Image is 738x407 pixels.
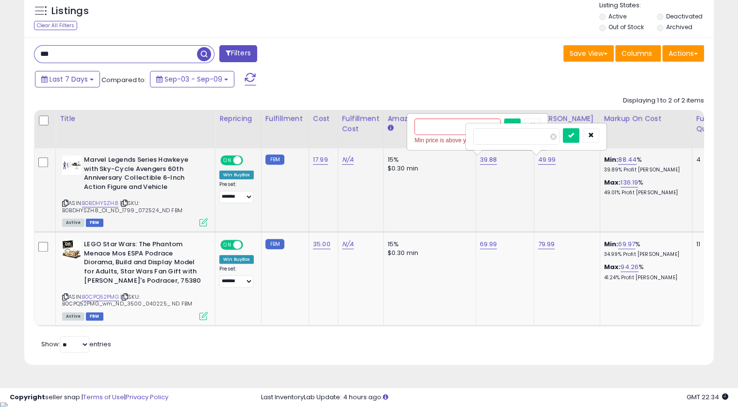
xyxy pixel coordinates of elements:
[83,392,124,402] a: Terms of Use
[696,240,726,249] div: 11
[388,155,468,164] div: 15%
[599,1,714,10] p: Listing States:
[84,155,202,194] b: Marvel Legends Series Hawkeye with Sky-Cycle Avengers 60th Anniversary Collectible 6-Inch Action ...
[219,255,254,264] div: Win BuyBox
[82,199,118,207] a: B0BDHYSZH8
[62,199,182,214] span: | SKU: B0BDHYSZH8_Ol_ND_1799_072524_ND FBM
[538,239,555,249] a: 79.99
[604,155,619,164] b: Min:
[666,23,692,31] label: Archived
[604,263,685,281] div: %
[265,154,284,165] small: FBM
[388,240,468,249] div: 15%
[219,181,254,203] div: Preset:
[604,178,685,196] div: %
[62,312,84,321] span: All listings currently available for purchase on Amazon
[623,96,704,105] div: Displaying 1 to 2 of 2 items
[604,178,621,187] b: Max:
[242,156,257,165] span: OFF
[563,45,614,62] button: Save View
[604,262,621,271] b: Max:
[164,74,222,84] span: Sep-03 - Sep-09
[621,262,639,272] a: 94.26
[666,12,702,20] label: Deactivated
[219,170,254,179] div: Win BuyBox
[221,156,233,165] span: ON
[480,239,497,249] a: 69.99
[10,393,168,402] div: seller snap | |
[696,155,726,164] div: 4
[82,293,119,301] a: B0CPQ52PMG
[219,114,257,124] div: Repricing
[265,114,305,124] div: Fulfillment
[84,240,202,288] b: LEGO Star Wars: The Phantom Menace Mos ESPA Podrace Diorama, Build and Display Model for Adults, ...
[261,393,728,402] div: Last InventoryLab Update: 4 hours ago.
[242,241,257,249] span: OFF
[388,114,472,124] div: Amazon Fees
[86,312,103,321] span: FBM
[342,239,354,249] a: N/A
[621,178,638,187] a: 136.19
[604,240,685,258] div: %
[62,240,82,259] img: 51ZvXdthv4L._SL40_.jpg
[62,240,208,319] div: ASIN:
[62,219,84,227] span: All listings currently available for purchase on Amazon
[219,45,257,62] button: Filters
[538,155,556,165] a: 49.99
[313,155,328,165] a: 17.99
[538,114,596,124] div: [PERSON_NAME]
[342,114,379,134] div: Fulfillment Cost
[600,110,692,148] th: The percentage added to the cost of goods (COGS) that forms the calculator for Min & Max prices.
[34,21,77,30] div: Clear All Filters
[388,249,468,257] div: $0.30 min
[604,114,688,124] div: Markup on Cost
[342,155,354,165] a: N/A
[221,241,233,249] span: ON
[618,239,635,249] a: 69.97
[313,239,330,249] a: 35.00
[604,251,685,258] p: 34.99% Profit [PERSON_NAME]
[604,239,619,249] b: Min:
[622,49,652,58] span: Columns
[49,74,88,84] span: Last 7 Days
[608,12,626,20] label: Active
[608,23,644,31] label: Out of Stock
[62,155,208,225] div: ASIN:
[62,155,82,175] img: 31zqLr9jzBL._SL40_.jpg
[687,392,728,402] span: 2025-09-17 22:34 GMT
[41,339,111,349] span: Show: entries
[615,45,661,62] button: Columns
[51,4,89,18] h5: Listings
[696,114,730,134] div: Fulfillable Quantity
[101,75,146,85] span: Compared to:
[414,136,541,145] div: Min price is above your Max price
[388,164,468,173] div: $0.30 min
[313,114,334,124] div: Cost
[604,155,685,173] div: %
[480,155,497,165] a: 39.88
[662,45,704,62] button: Actions
[60,114,211,124] div: Title
[604,167,685,173] p: 39.89% Profit [PERSON_NAME]
[618,155,637,165] a: 88.44
[150,71,234,87] button: Sep-03 - Sep-09
[35,71,100,87] button: Last 7 Days
[219,266,254,288] div: Preset:
[10,392,45,402] strong: Copyright
[62,293,192,307] span: | SKU: B0CPQ52PMG_wm_ND_3500_040225_ ND FBM
[388,124,394,133] small: Amazon Fees.
[86,219,103,227] span: FBM
[265,239,284,249] small: FBM
[604,189,685,196] p: 49.01% Profit [PERSON_NAME]
[126,392,168,402] a: Privacy Policy
[604,274,685,281] p: 41.24% Profit [PERSON_NAME]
